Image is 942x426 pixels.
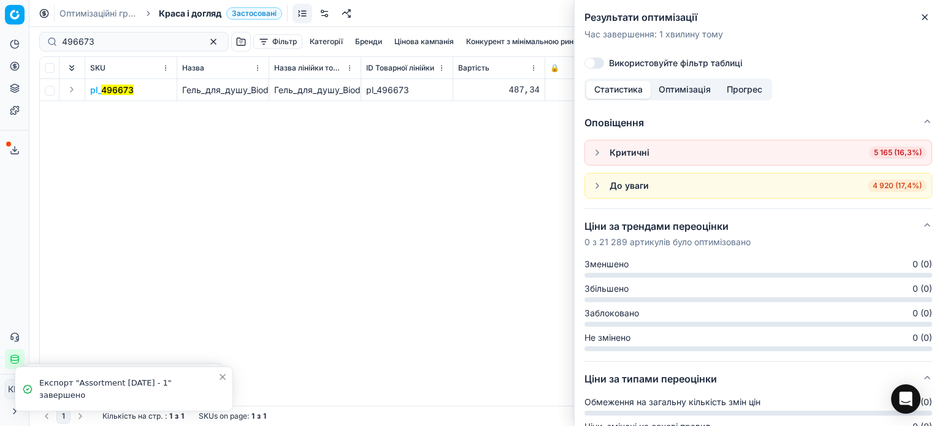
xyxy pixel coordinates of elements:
[59,7,282,20] nav: breadcrumb
[366,63,434,73] span: ID Товарної лінійки
[90,63,105,73] span: SKU
[274,84,356,96] div: Гель_для_душу_Bioderma_Atoderm_1_л_(028119В)
[913,307,932,319] span: 0 (0)
[366,84,448,96] div: pl_496673
[458,63,489,73] span: Вартість
[263,411,266,421] strong: 1
[56,409,71,424] button: 1
[350,34,387,49] button: Бренди
[251,411,255,421] strong: 1
[913,396,932,408] span: 0 (0)
[102,411,163,421] span: Кількість на стр.
[64,61,79,75] button: Expand all
[389,34,459,49] button: Цінова кампанія
[584,307,639,319] span: Заблоковано
[584,236,751,248] p: 0 з 21 289 артикулів було оптимізовано
[869,146,927,159] span: 5 165 (16,3%)
[584,332,630,344] span: Не змінено
[39,377,218,401] div: Експорт "Assortment [DATE] - 1" завершено
[6,380,24,398] span: КM
[62,36,196,48] input: Пошук по SKU або назві
[458,84,540,96] div: 487,34
[584,258,629,270] span: Зменшено
[550,63,559,73] span: 🔒
[181,411,184,421] strong: 1
[719,81,770,99] button: Прогрес
[182,63,204,73] span: Назва
[159,7,282,20] span: Краса і доглядЗастосовані
[102,411,184,421] div: :
[584,209,932,258] button: Ціни за трендами переоцінки0 з 21 289 артикулів було оптимізовано
[584,140,932,208] div: Оповіщення
[169,411,172,421] strong: 1
[101,85,134,95] mark: 496673
[584,396,760,408] span: Обмеження на загальну кількість змін цін
[159,7,221,20] span: Краса і догляд
[182,85,387,95] span: Гель_для_душу_Bioderma_Atoderm_1_л_(028119В)
[73,409,88,424] button: Go to next page
[199,411,249,421] span: SKUs on page :
[913,332,932,344] span: 0 (0)
[891,384,921,414] div: Open Intercom Messenger
[610,146,649,159] div: Критичні
[461,34,624,49] button: Конкурент з мінімальною ринковою ціною
[610,180,649,192] div: До уваги
[913,258,932,270] span: 0 (0)
[584,258,932,361] div: Ціни за трендами переоцінки0 з 21 289 артикулів було оптимізовано
[253,34,302,49] button: Фільтр
[584,362,932,396] button: Ціни за типами переоцінки
[64,82,79,97] button: Expand
[257,411,261,421] strong: з
[215,370,230,384] button: Close toast
[584,219,751,234] h5: Ціни за трендами переоцінки
[868,180,927,192] span: 4 920 (17,4%)
[39,409,54,424] button: Go to previous page
[609,59,743,67] label: Використовуйте фільтр таблиці
[584,28,932,40] p: Час завершення : 1 хвилину тому
[305,34,348,49] button: Категорії
[226,7,282,20] span: Застосовані
[584,283,629,295] span: Збільшено
[584,10,932,25] h2: Результати оптимізації
[90,84,134,96] button: pl_496673
[59,7,138,20] a: Оптимізаційні групи
[90,84,134,96] span: pl_
[5,379,25,399] button: КM
[913,283,932,295] span: 0 (0)
[651,81,719,99] button: Оптимізація
[586,81,651,99] button: Статистика
[175,411,178,421] strong: з
[39,409,88,424] nav: pagination
[274,63,343,73] span: Назва лінійки товарів
[584,105,932,140] button: Оповіщення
